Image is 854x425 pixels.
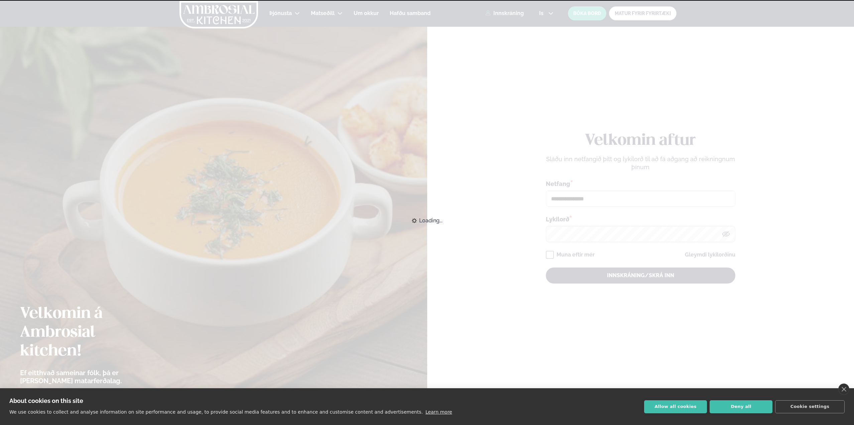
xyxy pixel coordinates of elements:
[425,409,452,415] a: Learn more
[644,400,707,413] button: Allow all cookies
[710,400,772,413] button: Deny all
[419,213,443,228] span: Loading...
[775,400,845,413] button: Cookie settings
[9,397,83,404] strong: About cookies on this site
[838,384,849,395] a: close
[9,409,423,415] p: We use cookies to collect and analyse information on site performance and usage, to provide socia...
